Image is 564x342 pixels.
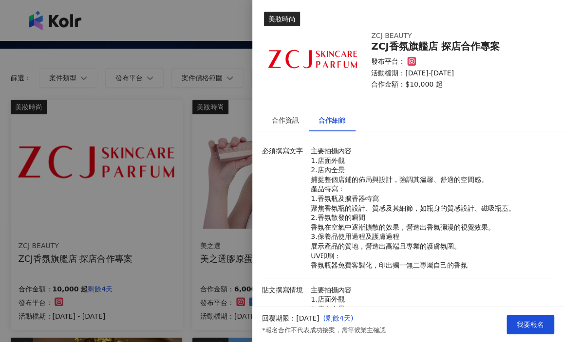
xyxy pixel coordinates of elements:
p: 貼文撰寫情境 [262,286,306,295]
img: ZCJ香氛旗艦店 探店 [264,12,361,109]
p: 必須撰寫文字 [262,146,306,156]
div: 合作細節 [319,115,346,126]
p: 發布平台： [371,57,405,67]
div: 美妝時尚 [264,12,300,26]
p: 回覆期限：[DATE] [262,314,319,324]
div: ZCJ香氛旗艦店 探店合作專案 [371,41,543,52]
span: 我要報名 [517,321,544,328]
p: 主要拍攝內容 1.店面外觀 2.店內全景 捕捉整個店鋪的佈局與設計，強調其溫馨、舒適的空間感。 產品特寫： 1.香氛瓶及擴香器特寫 聚焦香氛瓶的設計、質感及其細節，如瓶身的質感設計、磁吸瓶蓋。 ... [311,146,549,270]
div: ZCJ BEAUTY [371,31,527,41]
button: 我要報名 [507,315,554,334]
div: 合作資訊 [272,115,299,126]
p: 活動檔期：[DATE]-[DATE] [371,69,543,78]
p: 合作金額： $10,000 起 [371,80,543,90]
p: ( 剩餘4天 ) [323,314,385,324]
p: *報名合作不代表成功接案，需等候業主確認 [262,326,386,335]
